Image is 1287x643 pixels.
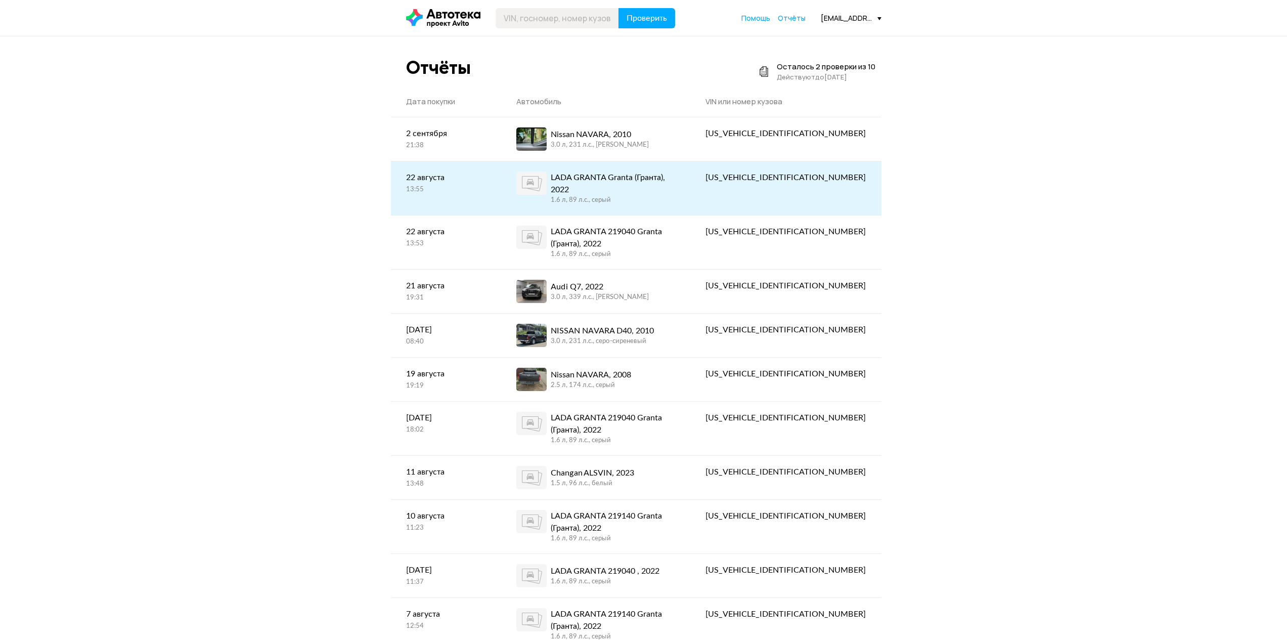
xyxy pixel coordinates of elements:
[627,14,667,22] span: Проверить
[406,381,486,391] div: 19:19
[501,314,690,357] a: NISSAN NAVARA D40, 20103.0 л, 231 л.c., серо-сиреневый
[690,161,881,194] a: [US_VEHICLE_IDENTIFICATION_NUMBER]
[551,325,654,337] div: NISSAN NAVARA D40, 2010
[705,226,866,238] div: [US_VEHICLE_IDENTIFICATION_NUMBER]
[551,226,675,250] div: LADA GRANTA 219040 Granta (Гранта), 2022
[551,141,649,150] div: 3.0 л, 231 л.c., [PERSON_NAME]
[690,554,881,586] a: [US_VEHICLE_IDENTIFICATION_NUMBER]
[705,608,866,620] div: [US_VEHICLE_IDENTIFICATION_NUMBER]
[406,466,486,478] div: 11 августа
[705,564,866,576] div: [US_VEHICLE_IDENTIFICATION_NUMBER]
[551,172,675,196] div: LADA GRANTA Granta (Гранта), 2022
[551,436,675,445] div: 1.6 л, 89 л.c., серый
[551,608,675,632] div: LADA GRANTA 219140 Granta (Гранта), 2022
[406,480,486,489] div: 13:48
[551,196,675,205] div: 1.6 л, 89 л.c., серый
[821,13,881,23] div: [EMAIL_ADDRESS][DOMAIN_NAME]
[406,97,486,107] div: Дата покупки
[501,500,690,553] a: LADA GRANTA 219140 Granta (Гранта), 20221.6 л, 89 л.c., серый
[690,358,881,390] a: [US_VEHICLE_IDENTIFICATION_NUMBER]
[705,510,866,522] div: [US_VEHICLE_IDENTIFICATION_NUMBER]
[551,293,649,302] div: 3.0 л, 339 л.c., [PERSON_NAME]
[777,72,875,82] div: Действуют до [DATE]
[406,564,486,576] div: [DATE]
[551,632,675,641] div: 1.6 л, 89 л.c., серый
[690,216,881,248] a: [US_VEHICLE_IDENTIFICATION_NUMBER]
[406,524,486,533] div: 11:23
[406,141,486,150] div: 21:38
[690,314,881,346] a: [US_VEHICLE_IDENTIFICATION_NUMBER]
[705,97,866,107] div: VIN или номер кузова
[391,117,502,160] a: 2 сентября21:38
[778,13,806,23] a: Отчёты
[501,117,690,161] a: Nissan NAVARA, 20103.0 л, 231 л.c., [PERSON_NAME]
[406,425,486,435] div: 18:02
[406,239,486,248] div: 13:53
[501,358,690,401] a: Nissan NAVARA, 20082.5 л, 174 л.c., серый
[391,314,502,357] a: [DATE]08:40
[705,172,866,184] div: [US_VEHICLE_IDENTIFICATION_NUMBER]
[690,598,881,630] a: [US_VEHICLE_IDENTIFICATION_NUMBER]
[741,13,770,23] a: Помощь
[551,281,649,293] div: Audi Q7, 2022
[551,381,631,390] div: 2.5 л, 174 л.c., серый
[406,578,486,587] div: 11:37
[705,368,866,380] div: [US_VEHICLE_IDENTIFICATION_NUMBER]
[551,534,675,543] div: 1.6 л, 89 л.c., серый
[551,337,654,346] div: 3.0 л, 231 л.c., серо-сиреневый
[406,368,486,380] div: 19 августа
[501,554,690,597] a: LADA GRANTA 219040 , 20221.6 л, 89 л.c., серый
[690,456,881,488] a: [US_VEHICLE_IDENTIFICATION_NUMBER]
[705,412,866,424] div: [US_VEHICLE_IDENTIFICATION_NUMBER]
[551,510,675,534] div: LADA GRANTA 219140 Granta (Гранта), 2022
[777,62,875,72] div: Осталось 2 проверки из 10
[391,216,502,259] a: 22 августа13:53
[406,608,486,620] div: 7 августа
[391,358,502,401] a: 19 августа19:19
[496,8,619,28] input: VIN, госномер, номер кузова
[391,554,502,597] a: [DATE]11:37
[705,127,866,140] div: [US_VEHICLE_IDENTIFICATION_NUMBER]
[501,161,690,215] a: LADA GRANTA Granta (Гранта), 20221.6 л, 89 л.c., серый
[406,127,486,140] div: 2 сентября
[501,456,690,499] a: Changan ALSVIN, 20231.5 л, 96 л.c., белый
[551,467,634,479] div: Changan ALSVIN, 2023
[618,8,675,28] button: Проверить
[391,500,502,543] a: 10 августа11:23
[391,161,502,204] a: 22 августа13:55
[391,270,502,313] a: 21 августа19:31
[690,402,881,434] a: [US_VEHICLE_IDENTIFICATION_NUMBER]
[690,270,881,302] a: [US_VEHICLE_IDENTIFICATION_NUMBER]
[391,598,502,641] a: 7 августа12:54
[501,270,690,313] a: Audi Q7, 20223.0 л, 339 л.c., [PERSON_NAME]
[551,250,675,259] div: 1.6 л, 89 л.c., серый
[516,97,675,107] div: Автомобиль
[551,565,659,577] div: LADA GRANTA 219040 , 2022
[406,510,486,522] div: 10 августа
[406,172,486,184] div: 22 августа
[406,226,486,238] div: 22 августа
[690,500,881,532] a: [US_VEHICLE_IDENTIFICATION_NUMBER]
[551,369,631,381] div: Nissan NAVARA, 2008
[705,280,866,292] div: [US_VEHICLE_IDENTIFICATION_NUMBER]
[406,622,486,631] div: 12:54
[406,412,486,424] div: [DATE]
[391,456,502,499] a: 11 августа13:48
[705,466,866,478] div: [US_VEHICLE_IDENTIFICATION_NUMBER]
[551,577,659,586] div: 1.6 л, 89 л.c., серый
[406,57,471,78] div: Отчёты
[501,216,690,269] a: LADA GRANTA 219040 Granta (Гранта), 20221.6 л, 89 л.c., серый
[391,402,502,445] a: [DATE]18:02
[501,402,690,455] a: LADA GRANTA 219040 Granta (Гранта), 20221.6 л, 89 л.c., серый
[406,293,486,303] div: 19:31
[690,117,881,150] a: [US_VEHICLE_IDENTIFICATION_NUMBER]
[551,412,675,436] div: LADA GRANTA 219040 Granta (Гранта), 2022
[406,337,486,347] div: 08:40
[551,479,634,488] div: 1.5 л, 96 л.c., белый
[705,324,866,336] div: [US_VEHICLE_IDENTIFICATION_NUMBER]
[406,185,486,194] div: 13:55
[406,280,486,292] div: 21 августа
[406,324,486,336] div: [DATE]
